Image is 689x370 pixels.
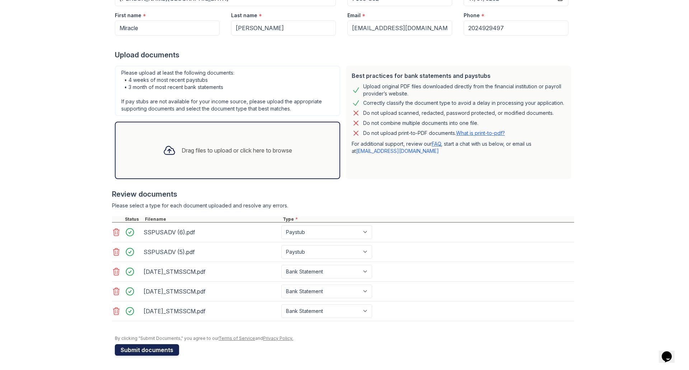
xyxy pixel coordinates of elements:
div: [DATE]_STMSSCM.pdf [144,305,278,317]
div: By clicking "Submit Documents," you agree to our and [115,336,574,341]
label: Email [347,12,361,19]
div: Review documents [112,189,574,199]
div: Type [281,216,574,222]
div: Please upload at least the following documents: • 4 weeks of most recent paystubs • 3 month of mo... [115,66,340,116]
div: SSPUSADV (5).pdf [144,246,278,258]
button: Submit documents [115,344,179,356]
label: First name [115,12,141,19]
label: Last name [231,12,257,19]
div: Please select a type for each document uploaded and resolve any errors. [112,202,574,209]
div: SSPUSADV (6).pdf [144,226,278,238]
div: Drag files to upload or click here to browse [182,146,292,155]
div: Upload documents [115,50,574,60]
div: [DATE]_STMSSCM.pdf [144,266,278,277]
a: FAQ [432,141,441,147]
a: What is print-to-pdf? [456,130,505,136]
a: Terms of Service [219,336,255,341]
div: Do not combine multiple documents into one file. [363,119,478,127]
a: [EMAIL_ADDRESS][DOMAIN_NAME] [356,148,439,154]
div: Do not upload scanned, redacted, password protected, or modified documents. [363,109,554,117]
p: For additional support, review our , start a chat with us below, or email us at [352,140,566,155]
div: Status [123,216,144,222]
p: Do not upload print-to-PDF documents. [363,130,505,137]
div: Correctly classify the document type to avoid a delay in processing your application. [363,99,564,107]
div: Upload original PDF files downloaded directly from the financial institution or payroll provider’... [363,83,566,97]
label: Phone [464,12,480,19]
iframe: chat widget [659,341,682,363]
div: Filename [144,216,281,222]
a: Privacy Policy. [263,336,293,341]
div: [DATE]_STMSSCM.pdf [144,286,278,297]
div: Best practices for bank statements and paystubs [352,71,566,80]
